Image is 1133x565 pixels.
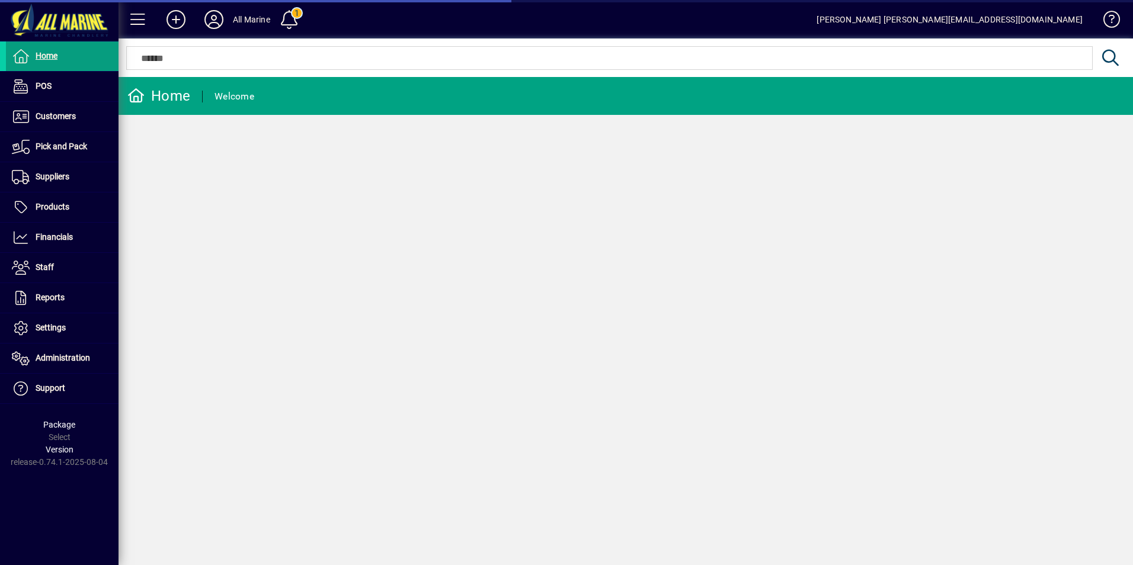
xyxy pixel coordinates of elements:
[6,72,119,101] a: POS
[157,9,195,30] button: Add
[233,10,270,29] div: All Marine
[36,202,69,211] span: Products
[1094,2,1118,41] a: Knowledge Base
[6,283,119,313] a: Reports
[6,313,119,343] a: Settings
[6,374,119,403] a: Support
[43,420,75,429] span: Package
[6,192,119,222] a: Products
[6,344,119,373] a: Administration
[36,111,76,121] span: Customers
[36,51,57,60] span: Home
[36,232,73,242] span: Financials
[195,9,233,30] button: Profile
[36,142,87,151] span: Pick and Pack
[36,81,52,91] span: POS
[46,445,73,454] span: Version
[6,223,119,252] a: Financials
[36,323,66,332] span: Settings
[36,383,65,393] span: Support
[6,132,119,162] a: Pick and Pack
[6,102,119,131] a: Customers
[36,293,65,302] span: Reports
[36,353,90,362] span: Administration
[6,253,119,282] a: Staff
[817,10,1083,29] div: [PERSON_NAME] [PERSON_NAME][EMAIL_ADDRESS][DOMAIN_NAME]
[127,86,190,105] div: Home
[215,87,254,106] div: Welcome
[36,172,69,181] span: Suppliers
[6,162,119,192] a: Suppliers
[36,262,54,272] span: Staff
